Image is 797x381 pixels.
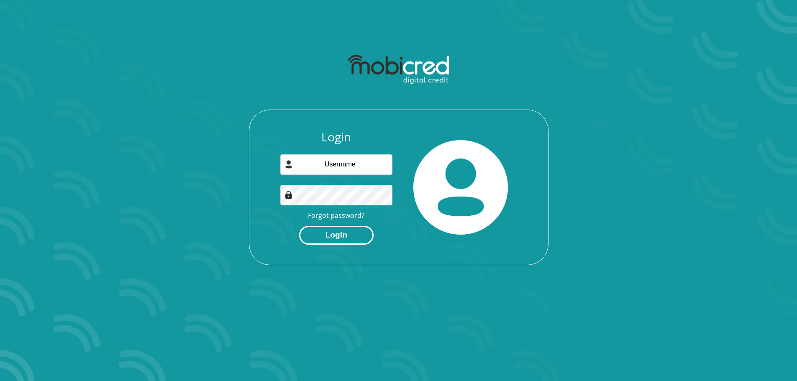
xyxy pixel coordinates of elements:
a: Forgot password? [308,211,364,220]
button: Login [299,226,374,245]
input: Username [280,154,392,175]
h3: Login [280,130,392,144]
img: Image [284,191,293,199]
img: user-icon image [284,160,293,169]
img: mobicred logo [348,55,449,84]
